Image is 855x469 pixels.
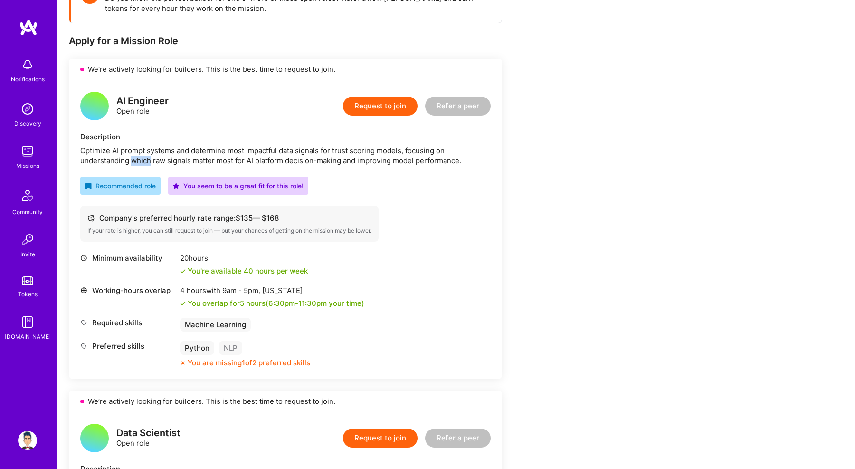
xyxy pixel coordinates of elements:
img: tokens [22,276,33,285]
span: 9am - 5pm , [220,286,262,295]
i: icon Check [180,268,186,274]
div: Invite [20,249,35,259]
i: icon Check [180,301,186,306]
button: Refer a peer [425,429,491,448]
div: Tokens [18,289,38,299]
img: guide book [18,313,37,332]
i: icon Cash [87,215,95,222]
i: icon RecommendedBadge [85,183,92,189]
a: User Avatar [16,431,39,450]
div: Discovery [14,118,41,128]
div: You overlap for 5 hours ( your time) [188,298,364,308]
div: Notifications [11,74,45,84]
div: Python [180,341,214,355]
button: Request to join [343,97,418,116]
div: Required skills [80,318,175,328]
div: If your rate is higher, you can still request to join — but your chances of getting on the missio... [87,227,371,234]
div: You're available 40 hours per week [180,266,308,276]
i: icon Tag [80,319,87,326]
button: Refer a peer [425,97,491,116]
div: Missions [16,161,39,171]
div: We’re actively looking for builders. This is the best time to request to join. [69,391,502,412]
div: 20 hours [180,253,308,263]
i: icon Tag [80,342,87,350]
div: NLP [219,341,242,355]
span: 6:30pm - 11:30pm [268,299,327,308]
div: Machine Learning [180,318,251,332]
button: Request to join [343,429,418,448]
div: Description [80,132,491,142]
div: Company's preferred hourly rate range: $ 135 — $ 168 [87,213,371,223]
img: discovery [18,99,37,118]
div: You seem to be a great fit for this role! [173,181,304,191]
img: Community [16,184,39,207]
div: Minimum availability [80,253,175,263]
i: icon Clock [80,254,87,262]
div: Open role [116,96,169,116]
div: Recommended role [85,181,156,191]
div: Open role [116,428,180,448]
div: Preferred skills [80,341,175,351]
div: Community [12,207,43,217]
div: You are missing 1 of 2 preferred skills [188,358,310,368]
div: [DOMAIN_NAME] [5,332,51,342]
div: Data Scientist [116,428,180,438]
div: 4 hours with [US_STATE] [180,285,364,295]
i: icon CloseOrange [180,360,186,366]
img: User Avatar [18,431,37,450]
img: teamwork [18,142,37,161]
div: Optimize AI prompt systems and determine most impactful data signals for trust scoring models, fo... [80,146,491,166]
i: icon PurpleStar [173,183,180,189]
img: logo [19,19,38,36]
div: We’re actively looking for builders. This is the best time to request to join. [69,59,502,80]
img: bell [18,55,37,74]
i: icon World [80,287,87,294]
img: Invite [18,230,37,249]
div: AI Engineer [116,96,169,106]
div: Working-hours overlap [80,285,175,295]
div: Apply for a Mission Role [69,35,502,47]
